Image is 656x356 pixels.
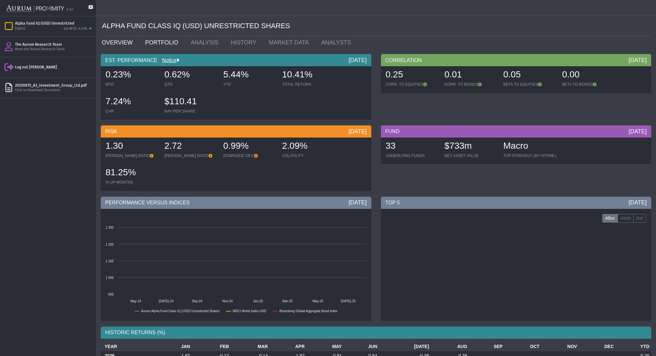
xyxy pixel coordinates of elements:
[386,153,438,158] div: UNDERLYING FUNDS
[15,88,93,93] div: Click to Download Document.
[628,56,647,64] div: [DATE]
[562,82,615,87] div: BETA TO BONDS
[164,69,190,79] span: 0.62%
[67,7,74,12] div: 5.0.1
[504,342,541,351] th: OCT
[15,83,93,88] div: 20250815_A3_Investment_Group_Ltd.pdf
[616,342,651,351] th: YTD
[503,82,556,87] div: BETA TO EQUITIES
[106,109,158,114] div: CAR
[15,27,25,31] div: [DATE]
[101,54,371,66] div: EST. PERFORMANCE
[349,199,367,206] div: [DATE]
[223,82,276,87] div: YTD
[282,153,335,158] div: VOLATILITY
[282,299,293,303] text: Mar-25
[157,57,179,64] div: Notice
[223,140,276,153] div: 0.99%
[282,82,335,87] div: TOTAL RETURN
[15,65,93,70] div: Log out [PERSON_NAME]
[633,214,646,223] label: Ret
[233,309,266,313] text: MSCI World Index USD
[101,197,371,209] div: PERFORMANCE VERSUS INDICES
[186,36,226,49] a: ANALYSIS
[192,299,202,303] text: Sep-24
[106,95,158,109] div: 7.24%
[106,276,114,280] text: 1 000
[341,299,356,303] text: [DATE]-25
[106,166,158,180] div: 81.25%
[381,125,652,138] div: FUND
[628,128,647,135] div: [DATE]
[102,16,651,36] div: ALPHA FUND CLASS IQ (USD) UNRESTRICTED SHARES
[541,342,579,351] th: NOV
[469,342,505,351] th: SEP
[503,140,557,153] div: Macro
[253,299,263,303] text: Jan-25
[15,42,93,47] div: The Aurum Research Team
[106,180,158,185] div: % UP MONTHS
[602,214,618,223] label: Alloc
[6,2,64,16] img: Aurum-Proximity%20white.svg
[192,342,231,351] th: FEB
[130,299,141,303] text: May-24
[226,36,264,49] a: HISTORY
[140,36,186,49] a: PORTFOLIO
[106,153,158,158] div: [PERSON_NAME] RATIO
[106,259,114,263] text: 1 100
[503,68,556,82] div: 0.05
[157,58,177,63] a: Notice
[618,214,634,223] label: Attrib
[164,95,217,109] div: $110.41
[381,197,652,209] div: TOP 5
[562,68,615,82] div: 0.00
[106,82,158,87] div: MTD
[101,342,156,351] th: YEAR
[445,68,497,82] div: 0.01
[445,82,497,87] div: CORR. TO BONDS
[156,342,192,351] th: JAN
[164,82,217,87] div: QTD
[386,140,438,153] div: 33
[106,226,114,229] text: 1 300
[386,69,403,79] span: 0.25
[15,47,93,52] div: Meet the Aurum Research Team
[164,140,217,153] div: 2.72
[141,309,220,313] text: Aurum Alpha Fund Class IQ (USD) Unrestricted Shares
[164,109,217,114] div: NAV PER SHARE
[164,153,217,158] div: [PERSON_NAME] RATIO
[97,36,140,49] a: OVERVIEW
[386,82,438,87] div: CORR. TO EQUITIES
[312,299,323,303] text: May-25
[282,140,335,153] div: 2.09%
[344,342,379,351] th: JUN
[503,153,557,158] div: TOP STRATEGY (BY ATTRIB.)
[307,342,344,351] th: MAY
[106,243,114,246] text: 1 200
[628,199,647,206] div: [DATE]
[101,125,371,138] div: RISK
[159,299,174,303] text: [DATE]-24
[222,299,233,303] text: Nov-24
[379,342,431,351] th: [DATE]
[445,153,497,158] div: NET ASSET VALUE
[231,342,270,351] th: MAR
[64,27,87,31] div: Est MTD: 0.23%
[282,68,335,82] div: 10.41%
[579,342,616,351] th: DEC
[101,327,651,339] div: HISTORIC RETURNS (%)
[349,56,367,64] div: [DATE]
[264,36,316,49] a: MARKET DATA
[316,36,359,49] a: ANALYSTS
[106,69,131,79] span: 0.23%
[280,309,338,313] text: Bloomberg Global Aggregate Bond Index
[381,54,652,66] div: CORRELATION
[223,153,276,158] div: DOWNSIDE DEV.
[349,128,367,135] div: [DATE]
[445,140,497,153] div: $733m
[270,342,306,351] th: APR
[431,342,469,351] th: AUG
[108,293,114,296] text: 900
[106,140,158,153] div: 1.30
[223,68,276,82] div: 5.44%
